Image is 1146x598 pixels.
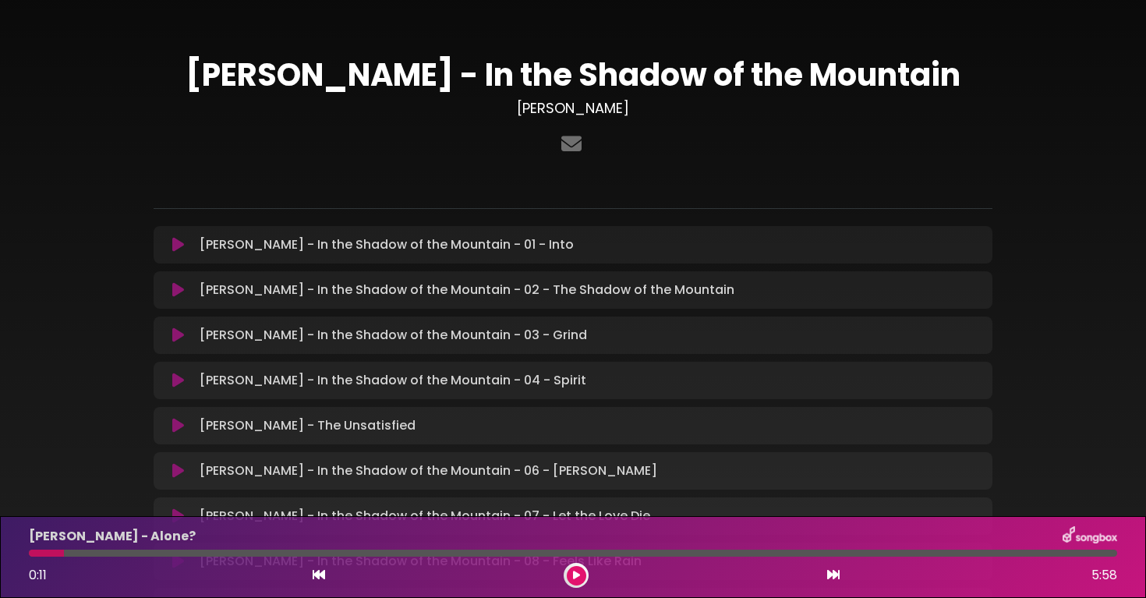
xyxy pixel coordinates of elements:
[154,100,992,117] h3: [PERSON_NAME]
[29,566,47,584] span: 0:11
[1063,526,1117,547] img: songbox-logo-white.png
[200,235,574,254] p: [PERSON_NAME] - In the Shadow of the Mountain - 01 - Into
[154,56,992,94] h1: [PERSON_NAME] - In the Shadow of the Mountain
[1091,566,1117,585] span: 5:58
[200,507,650,525] p: [PERSON_NAME] - In the Shadow of the Mountain - 07 - Let the Love Die
[29,527,196,546] p: [PERSON_NAME] - Alone?
[200,371,586,390] p: [PERSON_NAME] - In the Shadow of the Mountain - 04 - Spirit
[200,281,734,299] p: [PERSON_NAME] - In the Shadow of the Mountain - 02 - The Shadow of the Mountain
[200,326,587,345] p: [PERSON_NAME] - In the Shadow of the Mountain - 03 - Grind
[200,462,657,480] p: [PERSON_NAME] - In the Shadow of the Mountain - 06 - [PERSON_NAME]
[200,416,416,435] p: [PERSON_NAME] - The Unsatisfied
